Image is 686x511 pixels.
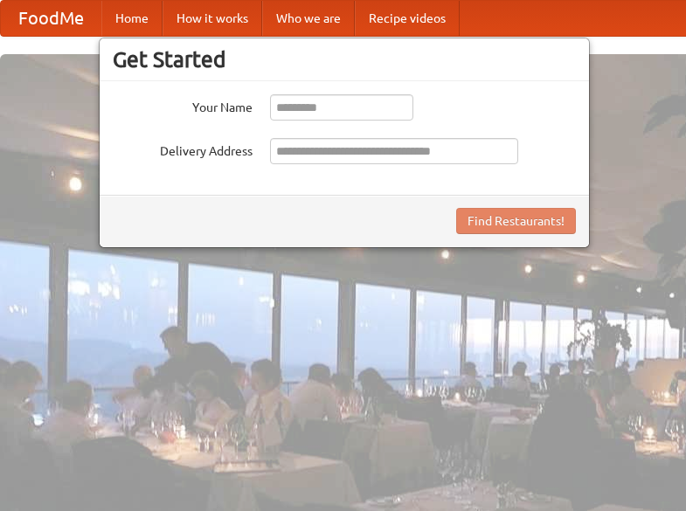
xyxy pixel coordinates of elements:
[355,1,460,36] a: Recipe videos
[1,1,101,36] a: FoodMe
[113,94,253,116] label: Your Name
[456,208,576,234] button: Find Restaurants!
[262,1,355,36] a: Who we are
[101,1,163,36] a: Home
[113,138,253,160] label: Delivery Address
[163,1,262,36] a: How it works
[113,46,576,73] h3: Get Started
